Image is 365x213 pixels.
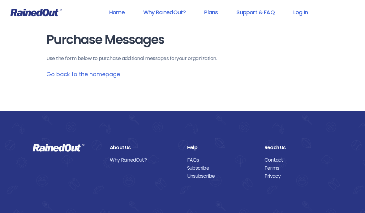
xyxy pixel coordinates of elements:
a: Contact [264,156,333,164]
a: Plans [196,5,226,19]
a: Terms [264,164,333,172]
a: Unsubscribe [187,172,255,180]
a: Home [101,5,133,19]
h1: Purchase Messages [46,33,319,47]
a: Go back to the homepage [46,70,120,78]
div: About Us [110,144,178,152]
a: FAQs [187,156,255,164]
div: Help [187,144,255,152]
a: Support & FAQ [228,5,282,19]
p: Use the form below to purchase additional messages for your organization . [46,55,319,62]
a: Why RainedOut? [135,5,194,19]
a: Why RainedOut? [110,156,178,164]
div: Reach Us [264,144,333,152]
a: Subscribe [187,164,255,172]
a: Privacy [264,172,333,180]
a: Log In [285,5,316,19]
